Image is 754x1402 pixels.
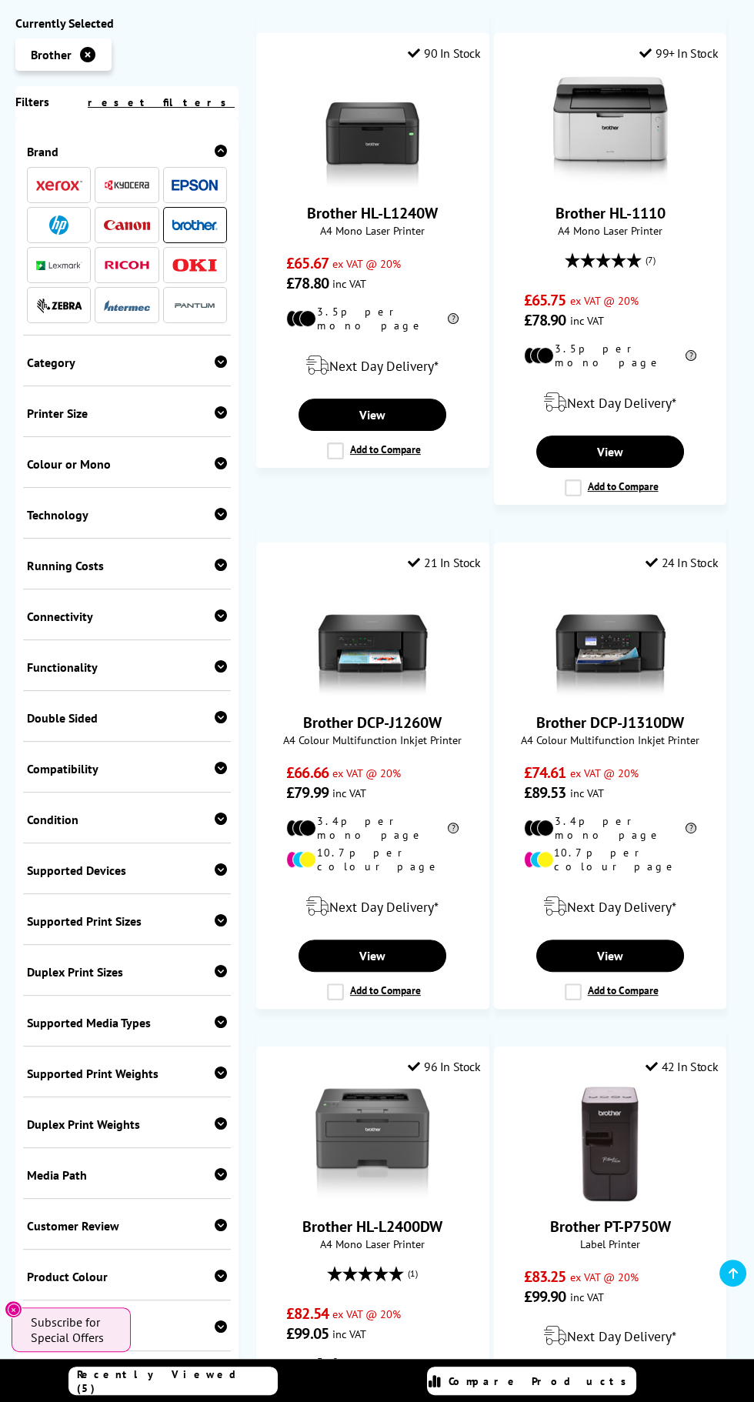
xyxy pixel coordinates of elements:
a: Canon [104,215,150,235]
div: Duplex Print Weights [27,1117,227,1132]
span: £65.75 [524,290,566,310]
span: inc VAT [569,313,603,328]
div: Product Colour [27,1269,227,1284]
img: Xerox [36,180,82,191]
div: Compatibility [27,761,227,776]
span: (1) [408,1259,418,1288]
div: Duplex Print Sizes [27,964,227,980]
img: Pantum [172,296,218,315]
img: Ricoh [104,261,150,269]
div: Running Costs [27,558,227,573]
a: View [536,940,684,972]
div: Supported Media Types [27,1015,227,1030]
a: Brother [172,215,218,235]
span: inc VAT [569,786,603,800]
span: inc VAT [332,786,366,800]
div: Condition [27,812,227,827]
div: Connectivity [27,609,227,624]
li: 3.0p per mono page [286,1355,459,1383]
img: Canon [104,220,150,230]
span: A4 Mono Laser Printer [265,223,480,238]
div: 90 In Stock [408,45,480,61]
span: inc VAT [332,276,366,291]
img: Brother HL-1110 [552,72,668,188]
span: Brother [31,47,72,62]
li: 3.4p per mono page [286,814,459,842]
a: View [299,940,446,972]
a: Kyocera [104,175,150,195]
a: HP [36,215,82,235]
span: £82.54 [286,1304,329,1324]
li: 10.7p per colour page [286,846,459,873]
span: (7) [646,245,656,275]
span: £78.80 [286,273,329,293]
a: Brother PT-P750W [550,1217,671,1237]
div: modal_delivery [502,1314,718,1357]
a: OKI [172,255,218,275]
img: Zebra [36,298,82,313]
span: £79.99 [286,783,329,803]
span: ex VAT @ 20% [569,766,638,780]
span: ex VAT @ 20% [569,1270,638,1284]
a: Compare Products [427,1367,636,1395]
div: 21 In Stock [408,555,480,570]
span: inc VAT [332,1327,366,1341]
li: 3.5p per mono page [286,305,459,332]
img: Brother [172,219,218,230]
label: Add to Compare [565,479,659,496]
span: Recently Viewed (5) [77,1367,277,1395]
img: Brother HL-L2400DW [315,1086,430,1201]
img: Brother PT-P750W [552,1086,668,1201]
div: Media Path [27,1167,227,1183]
div: modal_delivery [265,885,480,928]
span: £65.67 [286,253,329,273]
a: View [299,399,446,431]
div: Colour or Mono [27,456,227,472]
span: £99.90 [524,1287,566,1307]
span: A4 Mono Laser Printer [265,1237,480,1251]
div: Supported Devices [27,863,227,878]
span: ex VAT @ 20% [332,1307,401,1321]
a: Zebra [36,295,82,315]
a: Brother DCP-J1310DW [536,713,684,733]
span: A4 Colour Multifunction Inkjet Printer [265,733,480,747]
a: reset filters [88,95,235,109]
label: Add to Compare [327,983,421,1000]
span: £66.66 [286,763,329,783]
span: ex VAT @ 20% [332,256,401,271]
a: Brother HL-L1240W [307,203,438,223]
img: Brother DCP-J1310DW [552,582,668,697]
div: 24 In Stock [646,555,718,570]
a: Brother HL-1110 [552,175,668,191]
a: Brother PT-P750W [552,1189,668,1204]
a: Pantum [172,295,218,315]
li: 3.5p per mono page [524,342,696,369]
li: 3.4p per mono page [524,814,696,842]
span: Filters [15,94,49,109]
span: Subscribe for Special Offers [31,1314,115,1345]
li: 10.7p per colour page [524,846,696,873]
span: £83.25 [524,1267,566,1287]
div: Supported Print Sizes [27,913,227,929]
div: Supported Print Weights [27,1066,227,1081]
label: Add to Compare [327,442,421,459]
a: Ricoh [104,255,150,275]
label: Add to Compare [565,983,659,1000]
div: Category [27,355,227,370]
span: £74.61 [524,763,566,783]
div: 42 In Stock [646,1059,718,1074]
a: Epson [172,175,218,195]
div: modal_delivery [502,885,718,928]
span: Label Printer [502,1237,718,1251]
img: OKI [172,259,218,272]
a: Brother DCP-J1310DW [552,685,668,700]
div: modal_delivery [265,344,480,387]
a: Brother DCP-J1260W [315,685,430,700]
button: Close [5,1300,22,1318]
div: Printer Size [27,406,227,421]
span: £89.53 [524,783,566,803]
span: ex VAT @ 20% [332,766,401,780]
div: Double Sided [27,710,227,726]
div: 99+ In Stock [639,45,718,61]
span: A4 Mono Laser Printer [502,223,718,238]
